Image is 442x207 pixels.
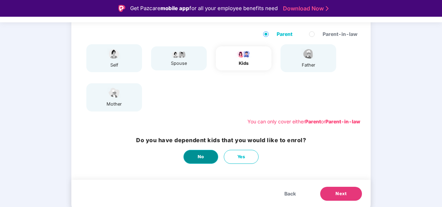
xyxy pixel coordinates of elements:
button: Next [320,187,362,201]
button: No [183,150,218,164]
img: svg+xml;base64,PHN2ZyBpZD0iRmF0aGVyX2ljb24iIHhtbG5zPSJodHRwOi8vd3d3LnczLm9yZy8yMDAwL3N2ZyIgeG1sbn... [300,48,317,60]
span: Back [284,190,296,198]
img: svg+xml;base64,PHN2ZyB4bWxucz0iaHR0cDovL3d3dy53My5vcmcvMjAwMC9zdmciIHdpZHRoPSI1NCIgaGVpZ2h0PSIzOC... [105,87,123,99]
img: svg+xml;base64,PHN2ZyBpZD0iU3BvdXNlX2ljb24iIHhtbG5zPSJodHRwOi8vd3d3LnczLm9yZy8yMDAwL3N2ZyIgd2lkdG... [105,48,123,60]
div: mother [105,101,123,108]
div: self [105,62,123,69]
button: Yes [224,150,259,164]
span: Parent [274,30,295,38]
div: kids [235,60,252,67]
div: Get Pazcare for all your employee benefits need [130,4,278,13]
span: No [198,153,204,160]
div: spouse [170,60,188,67]
img: svg+xml;base64,PHN2ZyB4bWxucz0iaHR0cDovL3d3dy53My5vcmcvMjAwMC9zdmciIHdpZHRoPSI5Ny44OTciIGhlaWdodD... [170,50,188,58]
img: Stroke [326,5,329,12]
span: Parent-in-law [320,30,360,38]
span: Next [336,190,347,197]
strong: mobile app [160,5,189,11]
span: Yes [237,153,245,160]
h3: Do you have dependent kids that you would like to enrol? [136,136,306,145]
a: Download Now [283,5,326,12]
img: svg+xml;base64,PHN2ZyB4bWxucz0iaHR0cDovL3d3dy53My5vcmcvMjAwMC9zdmciIHdpZHRoPSI3OS4wMzciIGhlaWdodD... [235,50,252,58]
img: Logo [118,5,125,12]
div: father [300,62,317,69]
button: Back [277,187,303,201]
div: You can only cover either or [247,118,360,125]
b: Parent-in-law [325,118,360,124]
b: Parent [305,118,321,124]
